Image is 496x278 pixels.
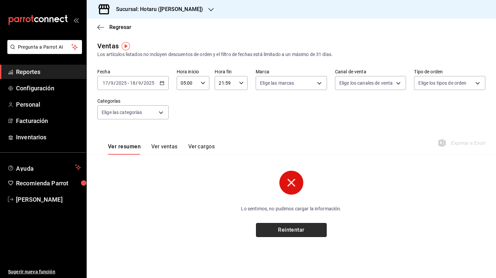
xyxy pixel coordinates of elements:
label: Categorías [97,99,169,103]
button: Regresar [97,24,131,30]
img: Tooltip marker [122,42,130,50]
span: Pregunta a Parrot AI [18,44,72,51]
span: Reportes [16,67,81,76]
span: Personal [16,100,81,109]
input: ---- [116,80,127,86]
input: -- [130,80,136,86]
span: / [141,80,143,86]
label: Canal de venta [335,69,406,74]
span: / [114,80,116,86]
span: [PERSON_NAME] [16,195,81,204]
button: Ver cargos [188,143,215,155]
span: Regresar [109,24,131,30]
span: Sugerir nueva función [8,268,81,275]
span: Recomienda Parrot [16,179,81,188]
label: Fecha [97,69,169,74]
span: - [128,80,129,86]
span: / [108,80,110,86]
button: open_drawer_menu [73,17,79,23]
div: navigation tabs [108,143,215,155]
span: / [136,80,138,86]
span: Configuración [16,84,81,93]
input: -- [138,80,141,86]
button: Reintentar [256,223,327,237]
button: Ver resumen [108,143,141,155]
span: Ayuda [16,163,72,171]
div: Ventas [97,41,119,51]
label: Hora fin [215,69,248,74]
span: Elige los tipos de orden [418,80,466,86]
button: Ver ventas [151,143,178,155]
span: Elige las categorías [102,109,142,116]
p: Lo sentimos, no pudimos cargar la información. [199,205,383,212]
input: ---- [143,80,155,86]
button: Pregunta a Parrot AI [7,40,82,54]
label: Marca [256,69,327,74]
a: Pregunta a Parrot AI [5,48,82,55]
input: -- [102,80,108,86]
label: Tipo de orden [414,69,485,74]
input: -- [110,80,114,86]
h3: Sucursal: Hotaru ([PERSON_NAME]) [111,5,203,13]
span: Elige las marcas [260,80,294,86]
div: Los artículos listados no incluyen descuentos de orden y el filtro de fechas está limitado a un m... [97,51,485,58]
span: Inventarios [16,133,81,142]
label: Hora inicio [177,69,210,74]
span: Elige los canales de venta [339,80,393,86]
span: Facturación [16,116,81,125]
